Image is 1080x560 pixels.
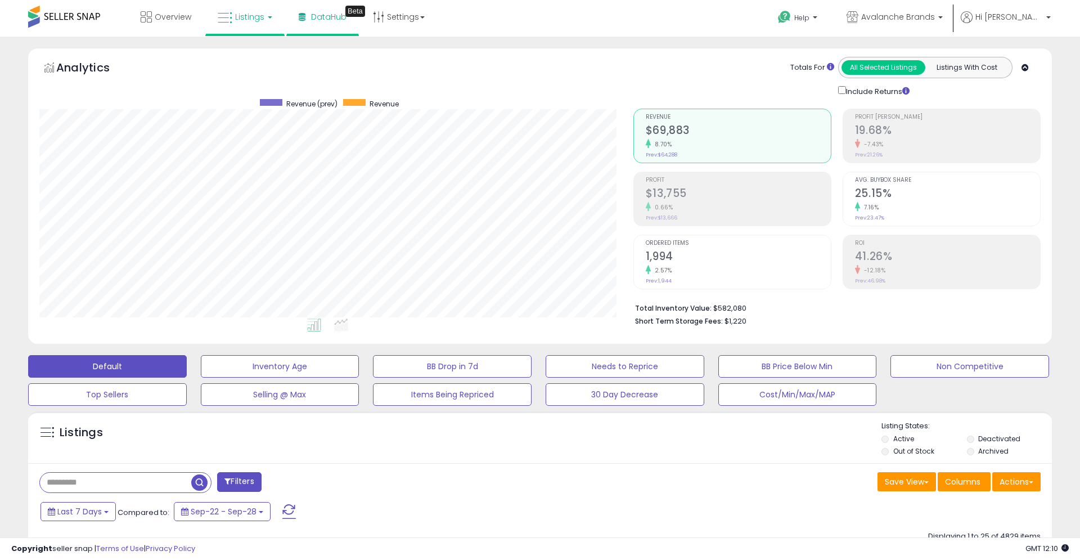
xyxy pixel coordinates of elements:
[60,425,103,441] h5: Listings
[11,544,195,554] div: seller snap | |
[855,240,1040,247] span: ROI
[118,507,169,518] span: Compared to:
[855,177,1040,183] span: Avg. Buybox Share
[370,99,399,109] span: Revenue
[877,472,936,491] button: Save View
[855,187,1040,202] h2: 25.15%
[724,316,746,326] span: $1,220
[769,2,829,37] a: Help
[992,472,1041,491] button: Actions
[646,214,677,221] small: Prev: $13,666
[646,114,831,120] span: Revenue
[945,476,980,487] span: Columns
[646,151,677,158] small: Prev: $64,288
[646,240,831,247] span: Ordered Items
[11,543,52,554] strong: Copyright
[635,316,723,326] b: Short Term Storage Fees:
[146,543,195,554] a: Privacy Policy
[373,383,532,406] button: Items Being Repriced
[928,531,1041,542] div: Displaying 1 to 25 of 4829 items
[191,506,256,517] span: Sep-22 - Sep-28
[201,355,359,378] button: Inventory Age
[718,383,877,406] button: Cost/Min/Max/MAP
[855,214,884,221] small: Prev: 23.47%
[345,6,365,17] div: Tooltip anchor
[201,383,359,406] button: Selling @ Max
[925,60,1009,75] button: Listings With Cost
[841,60,925,75] button: All Selected Listings
[961,11,1051,37] a: Hi [PERSON_NAME]
[546,355,704,378] button: Needs to Reprice
[651,203,673,212] small: 0.66%
[794,13,809,23] span: Help
[893,434,914,443] label: Active
[96,543,144,554] a: Terms of Use
[861,11,935,23] span: Avalanche Brands
[893,446,934,456] label: Out of Stock
[978,446,1009,456] label: Archived
[646,177,831,183] span: Profit
[286,99,337,109] span: Revenue (prev)
[56,60,132,78] h5: Analytics
[155,11,191,23] span: Overview
[777,10,791,24] i: Get Help
[855,124,1040,139] h2: 19.68%
[28,355,187,378] button: Default
[651,266,672,275] small: 2.57%
[1025,543,1069,554] span: 2025-10-6 12:10 GMT
[646,187,831,202] h2: $13,755
[790,62,834,73] div: Totals For
[57,506,102,517] span: Last 7 Days
[938,472,991,491] button: Columns
[860,266,886,275] small: -12.18%
[975,11,1043,23] span: Hi [PERSON_NAME]
[311,11,346,23] span: DataHub
[646,277,672,284] small: Prev: 1,944
[978,434,1020,443] label: Deactivated
[28,383,187,406] button: Top Sellers
[855,151,883,158] small: Prev: 21.26%
[235,11,264,23] span: Listings
[718,355,877,378] button: BB Price Below Min
[890,355,1049,378] button: Non Competitive
[40,502,116,521] button: Last 7 Days
[635,301,1032,314] li: $582,080
[860,140,884,149] small: -7.43%
[855,277,885,284] small: Prev: 46.98%
[855,250,1040,265] h2: 41.26%
[373,355,532,378] button: BB Drop in 7d
[651,140,672,149] small: 8.70%
[174,502,271,521] button: Sep-22 - Sep-28
[646,250,831,265] h2: 1,994
[635,303,712,313] b: Total Inventory Value:
[855,114,1040,120] span: Profit [PERSON_NAME]
[646,124,831,139] h2: $69,883
[546,383,704,406] button: 30 Day Decrease
[881,421,1051,432] p: Listing States:
[860,203,879,212] small: 7.16%
[217,472,261,492] button: Filters
[830,84,922,97] div: Include Returns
